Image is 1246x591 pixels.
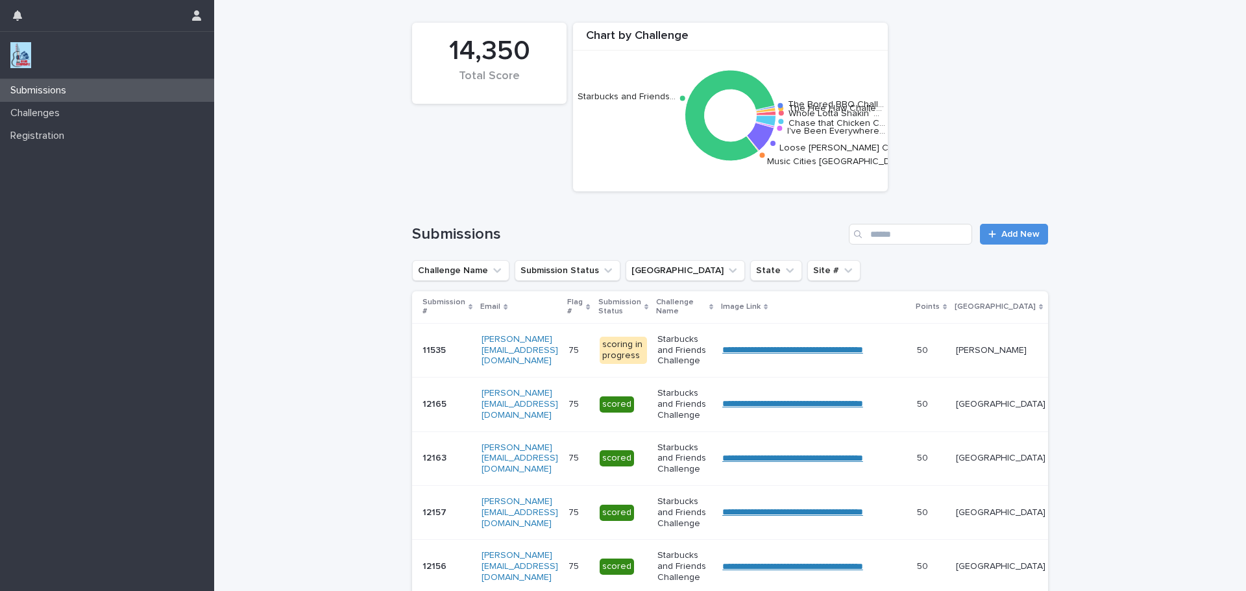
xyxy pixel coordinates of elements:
[956,345,1045,356] p: [PERSON_NAME]
[573,29,888,51] div: Chart by Challenge
[917,450,931,464] p: 50
[412,260,509,281] button: Challenge Name
[568,343,581,356] p: 75
[482,335,558,366] a: [PERSON_NAME][EMAIL_ADDRESS][DOMAIN_NAME]
[657,388,712,420] p: Starbucks and Friends Challenge
[412,225,844,244] h1: Submissions
[750,260,802,281] button: State
[955,300,1036,314] p: [GEOGRAPHIC_DATA]
[917,396,931,410] p: 50
[956,561,1045,572] p: [GEOGRAPHIC_DATA]
[600,396,634,413] div: scored
[422,450,449,464] p: 12163
[657,550,712,583] p: Starbucks and Friends Challenge
[434,69,544,97] div: Total Score
[626,260,745,281] button: Closest City
[5,84,77,97] p: Submissions
[657,442,712,475] p: Starbucks and Friends Challenge
[482,443,558,474] a: [PERSON_NAME][EMAIL_ADDRESS][DOMAIN_NAME]
[515,260,620,281] button: Submission Status
[980,224,1048,245] a: Add New
[849,224,972,245] input: Search
[422,505,449,518] p: 12157
[567,295,583,319] p: Flag #
[787,126,885,135] text: I've Been Everywhere…
[788,103,882,112] text: The Hee Haw Challe…
[657,496,712,529] p: Starbucks and Friends Challenge
[916,300,940,314] p: Points
[917,343,931,356] p: 50
[956,453,1045,464] p: [GEOGRAPHIC_DATA]
[578,91,676,101] text: Starbucks and Friends…
[5,107,70,119] p: Challenges
[568,505,581,518] p: 75
[10,42,31,68] img: jxsLJbdS1eYBI7rVAS4p
[598,295,641,319] p: Submission Status
[807,260,861,281] button: Site #
[482,551,558,582] a: [PERSON_NAME][EMAIL_ADDRESS][DOMAIN_NAME]
[434,35,544,67] div: 14,350
[600,559,634,575] div: scored
[956,507,1045,518] p: [GEOGRAPHIC_DATA]
[788,118,885,127] text: Chase that Chicken C…
[956,399,1045,410] p: [GEOGRAPHIC_DATA]
[568,450,581,464] p: 75
[482,497,558,528] a: [PERSON_NAME][EMAIL_ADDRESS][DOMAIN_NAME]
[917,559,931,572] p: 50
[788,100,884,109] text: The Bored BBQ Chall…
[657,334,712,367] p: Starbucks and Friends Challenge
[600,505,634,521] div: scored
[568,396,581,410] p: 75
[422,295,465,319] p: Submission #
[480,300,500,314] p: Email
[568,559,581,572] p: 75
[422,559,449,572] p: 12156
[917,505,931,518] p: 50
[788,108,879,117] text: Whole Lotta Shakin’ …
[422,343,448,356] p: 11535
[721,300,761,314] p: Image Link
[600,337,647,364] div: scoring in progress
[779,143,925,152] text: Loose [PERSON_NAME] Challenge
[422,396,449,410] p: 12165
[5,130,75,142] p: Registration
[656,295,706,319] p: Challenge Name
[767,157,909,166] text: Music Cities [GEOGRAPHIC_DATA]
[600,450,634,466] div: scored
[1001,230,1040,239] span: Add New
[482,389,558,420] a: [PERSON_NAME][EMAIL_ADDRESS][DOMAIN_NAME]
